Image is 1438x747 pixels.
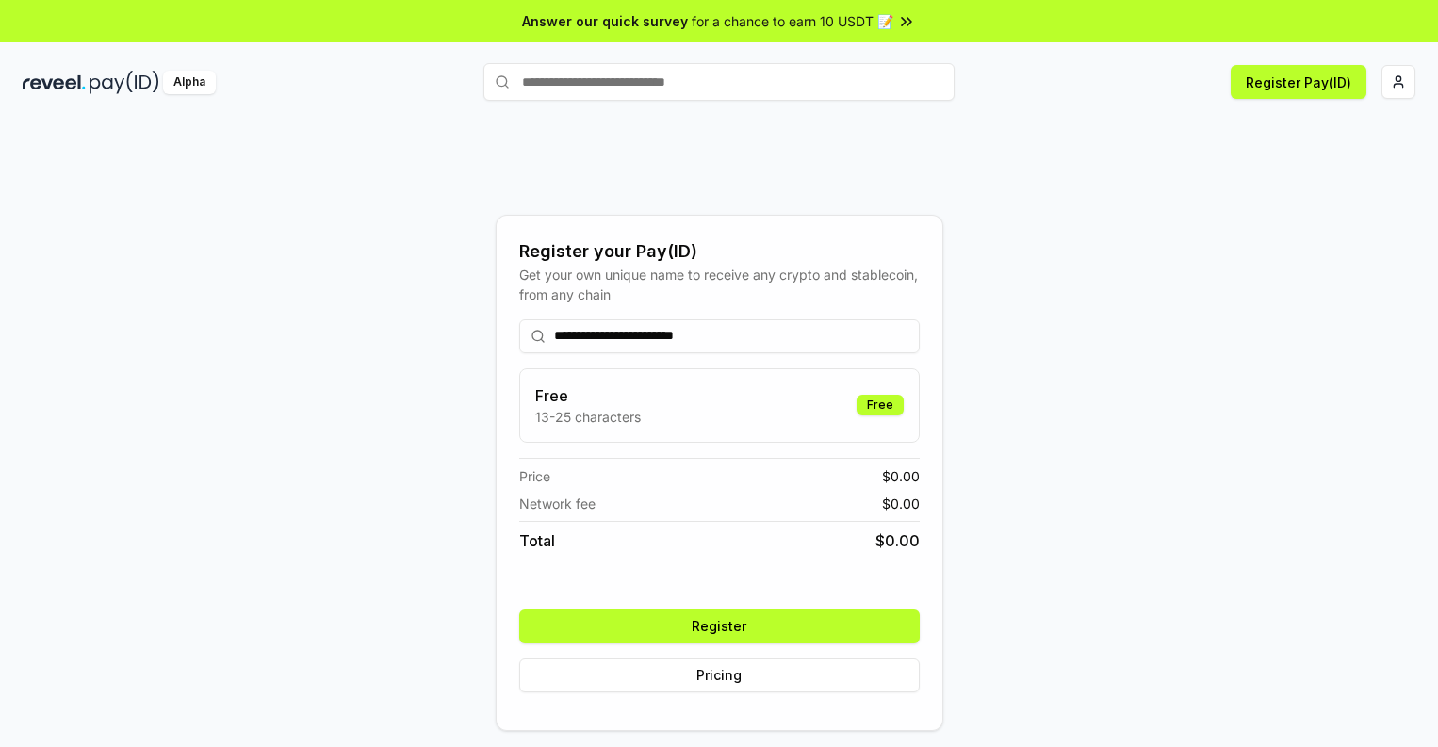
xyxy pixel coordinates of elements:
[23,71,86,94] img: reveel_dark
[882,466,920,486] span: $ 0.00
[857,395,904,415] div: Free
[519,494,596,513] span: Network fee
[875,529,920,552] span: $ 0.00
[522,11,688,31] span: Answer our quick survey
[519,658,920,692] button: Pricing
[1231,65,1366,99] button: Register Pay(ID)
[535,407,641,427] p: 13-25 characters
[692,11,893,31] span: for a chance to earn 10 USDT 📝
[519,609,920,643] button: Register
[519,466,550,486] span: Price
[535,384,641,407] h3: Free
[90,71,159,94] img: pay_id
[519,238,920,265] div: Register your Pay(ID)
[882,494,920,513] span: $ 0.00
[519,529,555,552] span: Total
[519,265,920,304] div: Get your own unique name to receive any crypto and stablecoin, from any chain
[163,71,216,94] div: Alpha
